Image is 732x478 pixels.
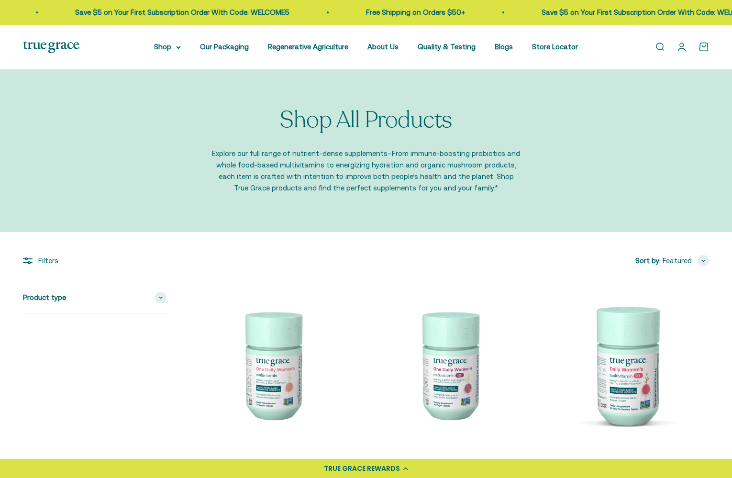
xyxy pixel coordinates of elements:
[635,255,661,267] span: Sort by:
[200,43,249,51] a: Our Packaging
[663,255,692,267] span: Featured
[357,8,456,16] a: Free Shipping on Orders $50+
[211,148,521,194] p: Explore our full range of nutrient-dense supplements–From immune-boosting probiotics and whole fo...
[23,255,166,267] div: Filters
[23,282,166,313] summary: Product type
[189,282,355,447] img: We select ingredients that play a concrete role in true health, and we include them at effective ...
[418,43,476,51] a: Quality & Testing
[66,7,280,18] p: Save $5 on Your First Subscription Order With Code: WELCOME5
[23,292,66,303] span: Product type
[324,464,400,474] div: TRUE GRACE REWARDS
[280,108,452,133] p: Shop All Products
[532,43,578,51] a: Store Locator
[367,43,399,51] a: About Us
[154,41,181,53] summary: Shop
[268,43,348,51] a: Regenerative Agriculture
[663,255,709,267] button: Featured
[366,282,532,447] img: Daily Multivitamin for Immune Support, Energy, Daily Balance, and Healthy Bone Support* Vitamin A...
[495,43,513,51] a: Blogs
[543,282,709,447] img: Daily Women's 50+ Multivitamin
